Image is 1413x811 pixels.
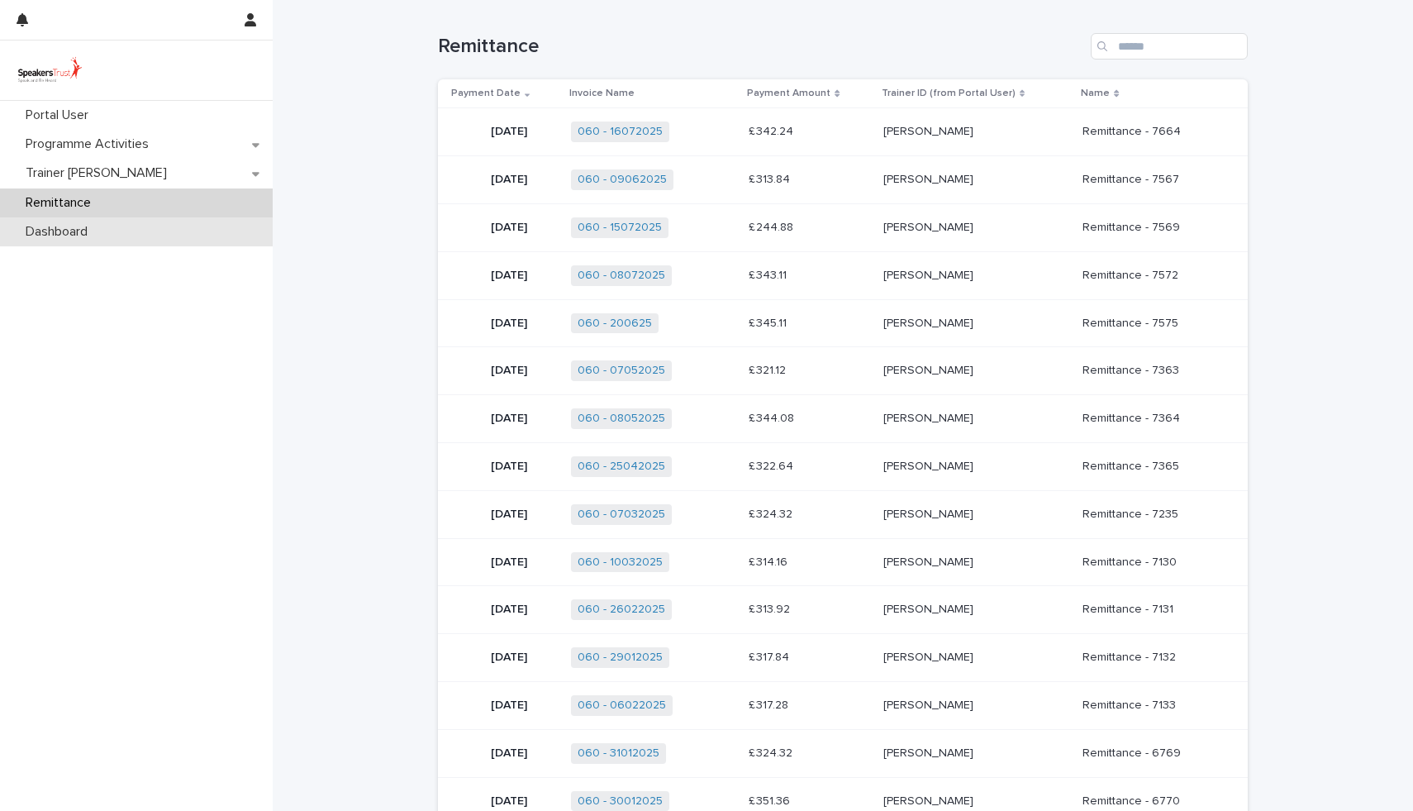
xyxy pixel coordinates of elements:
p: Name [1081,84,1110,103]
p: Payment Amount [747,84,830,103]
p: £ 313.84 [749,169,793,187]
p: Remittance - 7569 [1082,217,1183,235]
p: Remittance - 7363 [1082,360,1182,378]
p: £ 322.64 [749,456,797,474]
p: Invoice Name [569,84,635,103]
p: £ 351.36 [749,791,793,809]
a: 060 - 08072025 [578,269,665,283]
p: Trainer ID (from Portal User) [882,84,1016,103]
input: Search [1091,33,1248,60]
p: Remittance - 7132 [1082,647,1179,665]
img: UVamC7uQTJC0k9vuxGLS [13,54,87,87]
tr: [DATE]060 - 08052025 £ 344.08£ 344.08 [PERSON_NAME][PERSON_NAME] Remittance - 7364Remittance - 7364 [438,395,1248,443]
a: 060 - 25042025 [578,460,665,474]
p: [DATE] [491,747,527,761]
p: [PERSON_NAME] [883,169,977,187]
p: Remittance - 7133 [1082,695,1179,713]
p: [DATE] [491,221,527,235]
p: Remittance - 7364 [1082,408,1183,426]
p: [PERSON_NAME] [883,791,977,809]
a: 060 - 15072025 [578,221,662,235]
a: 060 - 26022025 [578,603,665,617]
p: [DATE] [491,699,527,713]
p: Remittance - 7664 [1082,122,1184,139]
p: Remittance - 7365 [1082,456,1182,474]
p: Remittance - 7575 [1082,313,1182,331]
p: [PERSON_NAME] [883,313,977,331]
tr: [DATE]060 - 07052025 £ 321.12£ 321.12 [PERSON_NAME][PERSON_NAME] Remittance - 7363Remittance - 7363 [438,347,1248,395]
p: [DATE] [491,603,527,617]
tr: [DATE]060 - 16072025 £ 342.24£ 342.24 [PERSON_NAME][PERSON_NAME] Remittance - 7664Remittance - 7664 [438,108,1248,156]
p: £ 345.11 [749,313,790,331]
p: Remittance - 6769 [1082,743,1184,761]
a: 060 - 08052025 [578,412,665,426]
tr: [DATE]060 - 200625 £ 345.11£ 345.11 [PERSON_NAME][PERSON_NAME] Remittance - 7575Remittance - 7575 [438,299,1248,347]
a: 060 - 07032025 [578,508,665,522]
p: Remittance - 7572 [1082,265,1182,283]
p: £ 317.84 [749,647,792,665]
p: £ 244.88 [749,217,797,235]
p: [PERSON_NAME] [883,456,977,474]
p: Remittance - 7567 [1082,169,1182,187]
p: Portal User [19,107,102,123]
tr: [DATE]060 - 15072025 £ 244.88£ 244.88 [PERSON_NAME][PERSON_NAME] Remittance - 7569Remittance - 7569 [438,203,1248,251]
p: [DATE] [491,794,527,809]
a: 060 - 200625 [578,317,652,331]
tr: [DATE]060 - 10032025 £ 314.16£ 314.16 [PERSON_NAME][PERSON_NAME] Remittance - 7130Remittance - 7130 [438,538,1248,586]
p: [DATE] [491,508,527,522]
p: [DATE] [491,173,527,187]
p: [PERSON_NAME] [883,217,977,235]
a: 060 - 06022025 [578,699,666,713]
a: 060 - 16072025 [578,125,663,139]
p: [DATE] [491,651,527,665]
p: £ 313.92 [749,599,793,617]
p: [PERSON_NAME] [883,695,977,713]
p: [PERSON_NAME] [883,360,977,378]
p: [PERSON_NAME] [883,122,977,139]
tr: [DATE]060 - 06022025 £ 317.28£ 317.28 [PERSON_NAME][PERSON_NAME] Remittance - 7133Remittance - 7133 [438,681,1248,729]
a: 060 - 09062025 [578,173,667,187]
p: Remittance - 7130 [1082,552,1180,570]
p: Remittance - 7235 [1082,504,1182,522]
a: 060 - 10032025 [578,556,663,570]
p: Remittance - 7131 [1082,599,1177,617]
tr: [DATE]060 - 09062025 £ 313.84£ 313.84 [PERSON_NAME][PERSON_NAME] Remittance - 7567Remittance - 7567 [438,156,1248,204]
tr: [DATE]060 - 08072025 £ 343.11£ 343.11 [PERSON_NAME][PERSON_NAME] Remittance - 7572Remittance - 7572 [438,251,1248,299]
tr: [DATE]060 - 26022025 £ 313.92£ 313.92 [PERSON_NAME][PERSON_NAME] Remittance - 7131Remittance - 7131 [438,586,1248,634]
p: £ 324.32 [749,743,796,761]
p: Trainer [PERSON_NAME] [19,165,180,181]
p: £ 321.12 [749,360,789,378]
a: 060 - 30012025 [578,794,663,809]
p: [PERSON_NAME] [883,265,977,283]
a: 060 - 29012025 [578,651,663,665]
p: £ 314.16 [749,552,791,570]
p: Dashboard [19,224,101,240]
p: [DATE] [491,556,527,570]
p: [DATE] [491,317,527,331]
a: 060 - 31012025 [578,747,659,761]
p: £ 342.24 [749,122,797,139]
tr: [DATE]060 - 29012025 £ 317.84£ 317.84 [PERSON_NAME][PERSON_NAME] Remittance - 7132Remittance - 7132 [438,634,1248,682]
p: [PERSON_NAME] [883,743,977,761]
p: £ 317.28 [749,695,792,713]
p: Payment Date [451,84,521,103]
tr: [DATE]060 - 07032025 £ 324.32£ 324.32 [PERSON_NAME][PERSON_NAME] Remittance - 7235Remittance - 7235 [438,490,1248,538]
p: £ 344.08 [749,408,797,426]
p: £ 324.32 [749,504,796,522]
p: [DATE] [491,412,527,426]
p: [PERSON_NAME] [883,599,977,617]
p: Remittance [19,195,104,211]
p: [PERSON_NAME] [883,408,977,426]
p: [PERSON_NAME] [883,647,977,665]
p: [PERSON_NAME] [883,552,977,570]
p: [PERSON_NAME] [883,504,977,522]
tr: [DATE]060 - 31012025 £ 324.32£ 324.32 [PERSON_NAME][PERSON_NAME] Remittance - 6769Remittance - 6769 [438,729,1248,777]
p: [DATE] [491,125,527,139]
p: [DATE] [491,460,527,474]
p: [DATE] [491,364,527,378]
p: £ 343.11 [749,265,790,283]
p: Remittance - 6770 [1082,791,1183,809]
tr: [DATE]060 - 25042025 £ 322.64£ 322.64 [PERSON_NAME][PERSON_NAME] Remittance - 7365Remittance - 7365 [438,442,1248,490]
h1: Remittance [438,35,1084,59]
